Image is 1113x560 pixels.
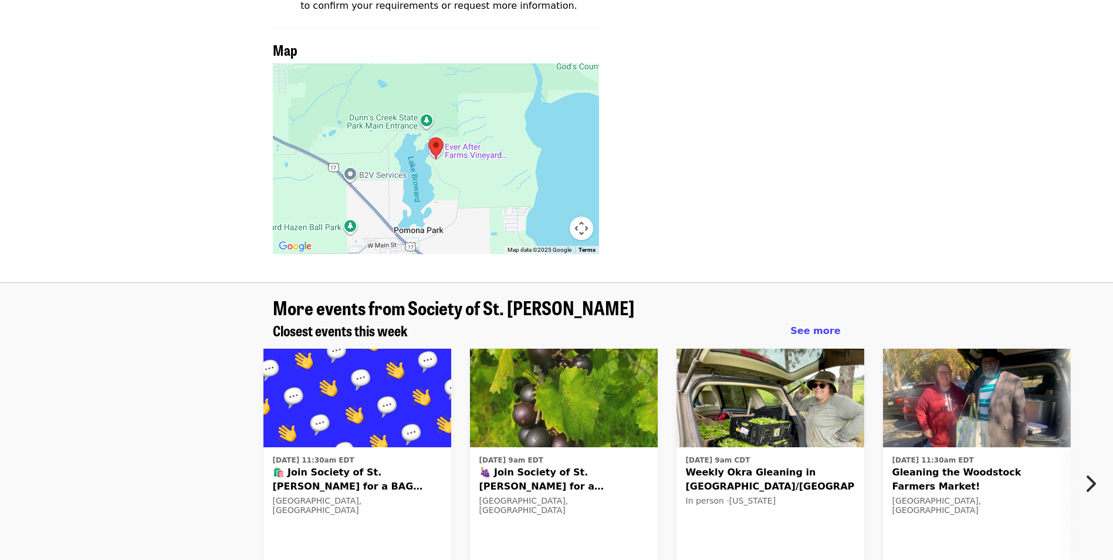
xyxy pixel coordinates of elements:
[276,239,314,254] a: Open this area in Google Maps (opens a new window)
[263,349,451,447] img: 🛍️ Join Society of St. Andrew for a BAG CLEANING EVENT in ORLANDO, FL✨ organized by Society of St...
[273,320,408,340] span: Closest events this week
[479,465,648,494] span: 🍇 Join Society of St. [PERSON_NAME] for a MUSCADINE GRAPE Glean in [GEOGRAPHIC_DATA], [GEOGRAPHIC...
[479,496,648,516] div: [GEOGRAPHIC_DATA], [GEOGRAPHIC_DATA]
[892,455,974,465] time: [DATE] 11:30am EDT
[273,465,442,494] span: 🛍️ Join Society of St. [PERSON_NAME] for a BAG CLEANING EVENT in [GEOGRAPHIC_DATA], [GEOGRAPHIC_D...
[686,465,855,494] span: Weekly Okra Gleaning in [GEOGRAPHIC_DATA]/[GEOGRAPHIC_DATA]
[273,294,634,321] span: More events from Society of St. [PERSON_NAME]
[686,496,776,505] span: In person · [US_STATE]
[790,325,840,336] span: See more
[508,247,571,253] span: Map data ©2025 Google
[479,455,543,465] time: [DATE] 9am EDT
[892,496,1061,516] div: [GEOGRAPHIC_DATA], [GEOGRAPHIC_DATA]
[273,39,297,60] span: Map
[686,455,750,465] time: [DATE] 9am CDT
[1084,473,1096,495] i: chevron-right icon
[273,455,354,465] time: [DATE] 11:30am EDT
[570,217,593,240] button: Map camera controls
[1074,467,1113,500] button: Next item
[790,324,840,338] a: See more
[579,247,596,253] a: Terms (opens in new tab)
[676,349,864,447] img: Weekly Okra Gleaning in Jemison/Clanton organized by Society of St. Andrew
[883,349,1071,447] img: Gleaning the Woodstock Farmers Market! organized by Society of St. Andrew
[273,496,442,516] div: [GEOGRAPHIC_DATA], [GEOGRAPHIC_DATA]
[273,322,408,339] a: Closest events this week
[263,322,850,339] div: Closest events this week
[892,465,1061,494] span: Gleaning the Woodstock Farmers Market!
[276,239,314,254] img: Google
[470,349,658,447] img: 🍇 Join Society of St. Andrew for a MUSCADINE GRAPE Glean in POMONA PARK, FL ✨ organized by Societ...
